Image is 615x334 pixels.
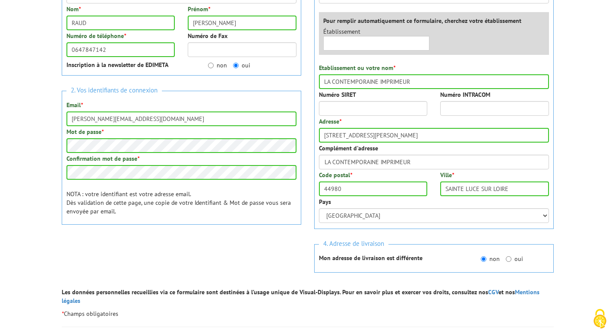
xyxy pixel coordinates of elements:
[66,127,104,136] label: Mot de passe
[66,154,139,163] label: Confirmation mot de passe
[440,90,490,99] label: Numéro INTRACOM
[589,308,611,330] img: Cookies (fenêtre modale)
[319,64,395,72] label: Etablissement ou votre nom
[62,240,193,274] iframe: reCAPTCHA
[66,101,83,109] label: Email
[66,5,81,13] label: Nom
[319,171,352,179] label: Code postal
[323,16,521,25] label: Pour remplir automatiquement ce formulaire, cherchez votre établissement
[319,144,378,153] label: Complément d'adresse
[585,305,615,334] button: Cookies (fenêtre modale)
[481,254,500,263] label: non
[62,309,554,318] p: Champs obligatoires
[208,63,214,68] input: non
[188,5,210,13] label: Prénom
[66,85,162,96] span: 2. Vos identifiants de connexion
[66,190,296,216] p: NOTA : votre identifiant est votre adresse email. Dès validation de cette page, une copie de votr...
[66,32,126,40] label: Numéro de téléphone
[506,256,511,262] input: oui
[62,288,539,305] strong: Les données personnelles recueillies via ce formulaire sont destinées à l’usage unique de Visual-...
[319,117,341,126] label: Adresse
[208,61,227,70] label: non
[481,256,486,262] input: non
[66,61,168,69] strong: Inscription à la newsletter de EDIMETA
[319,197,331,206] label: Pays
[233,63,239,68] input: oui
[62,288,539,305] a: Mentions légales
[488,288,498,296] a: CGV
[319,90,356,99] label: Numéro SIRET
[319,254,423,262] strong: Mon adresse de livraison est différente
[317,27,436,51] div: Établissement
[506,254,523,263] label: oui
[440,171,454,179] label: Ville
[319,238,388,250] span: 4. Adresse de livraison
[188,32,227,40] label: Numéro de Fax
[233,61,250,70] label: oui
